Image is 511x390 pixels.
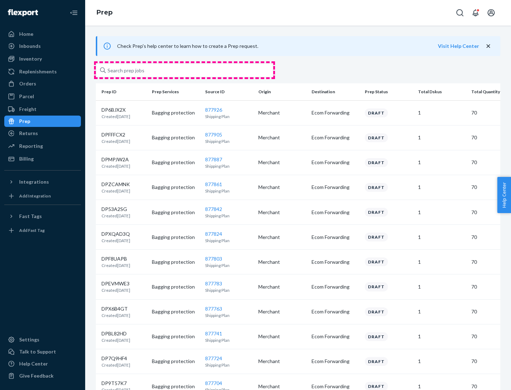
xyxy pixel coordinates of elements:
[152,333,199,340] p: Bagging protection
[19,178,49,185] div: Integrations
[4,116,81,127] a: Prep
[19,118,30,125] div: Prep
[101,106,130,113] p: DP6BJX2X
[4,104,81,115] a: Freight
[4,370,81,381] button: Give Feedback
[418,209,466,216] p: 1
[362,83,415,100] th: Prep Status
[312,109,359,116] p: Ecom Forwarding
[309,83,362,100] th: Destination
[205,156,222,162] a: 877887
[365,257,388,266] div: Draft
[152,134,199,141] p: Bagging protection
[152,383,199,390] p: Bagging protection
[258,383,306,390] p: Merchant
[258,258,306,266] p: Merchant
[205,380,222,386] a: 877704
[312,308,359,315] p: Ecom Forwarding
[152,209,199,216] p: Bagging protection
[101,206,130,213] p: DP53A2SG
[4,225,81,236] a: Add Fast Tag
[205,238,253,244] p: Shipping Plan
[418,358,466,365] p: 1
[312,234,359,241] p: Ecom Forwarding
[365,108,388,117] div: Draft
[4,40,81,52] a: Inbounds
[258,333,306,340] p: Merchant
[152,159,199,166] p: Bagging protection
[258,134,306,141] p: Merchant
[484,6,498,20] button: Open account menu
[117,43,258,49] span: Check Prep's help center to learn how to create a Prep request.
[91,2,118,23] ol: breadcrumbs
[152,358,199,365] p: Bagging protection
[101,305,130,312] p: DPX6B4GT
[152,283,199,290] p: Bagging protection
[365,208,388,217] div: Draft
[4,190,81,202] a: Add Integration
[205,362,253,368] p: Shipping Plan
[205,306,222,312] a: 877763
[149,83,202,100] th: Prep Services
[101,156,130,163] p: DPMPJW2A
[205,138,253,144] p: Shipping Plan
[19,336,39,343] div: Settings
[101,355,130,362] p: DP7Q9HF4
[205,132,222,138] a: 877905
[19,213,42,220] div: Fast Tags
[4,128,81,139] a: Returns
[101,287,130,293] p: Created [DATE]
[497,177,511,213] button: Help Center
[205,256,222,262] a: 877803
[101,163,130,169] p: Created [DATE]
[365,233,388,241] div: Draft
[418,234,466,241] p: 1
[312,209,359,216] p: Ecom Forwarding
[101,337,130,343] p: Created [DATE]
[312,333,359,340] p: Ecom Forwarding
[485,43,492,50] button: close
[101,280,130,287] p: DPEVMWE3
[4,346,81,357] a: Talk to Support
[19,93,34,100] div: Parcel
[202,83,255,100] th: Source ID
[97,9,112,16] a: Prep
[101,262,130,268] p: Created [DATE]
[312,383,359,390] p: Ecom Forwarding
[205,206,222,212] a: 877842
[19,55,42,62] div: Inventory
[258,109,306,116] p: Merchant
[96,63,273,77] input: Search prep jobs
[152,109,199,116] p: Bagging protection
[205,355,222,361] a: 877724
[101,181,130,188] p: DPZCAMNK
[19,227,45,233] div: Add Fast Tag
[4,176,81,188] button: Integrations
[101,312,130,318] p: Created [DATE]
[101,238,130,244] p: Created [DATE]
[418,283,466,290] p: 1
[4,91,81,102] a: Parcel
[205,188,253,194] p: Shipping Plan
[205,107,222,113] a: 877926
[8,9,38,16] img: Flexport logo
[365,133,388,142] div: Draft
[205,213,253,219] p: Shipping Plan
[19,143,43,150] div: Reporting
[205,330,222,336] a: 877741
[205,113,253,119] p: Shipping Plan
[101,113,130,119] p: Created [DATE]
[101,131,130,138] p: DPFFFCX2
[152,234,199,241] p: Bagging protection
[152,308,199,315] p: Bagging protection
[258,358,306,365] p: Merchant
[19,30,33,38] div: Home
[101,213,130,219] p: Created [DATE]
[205,337,253,343] p: Shipping Plan
[19,68,57,75] div: Replenishments
[438,43,479,50] button: Visit Help Center
[4,78,81,89] a: Orders
[468,6,483,20] button: Open notifications
[258,283,306,290] p: Merchant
